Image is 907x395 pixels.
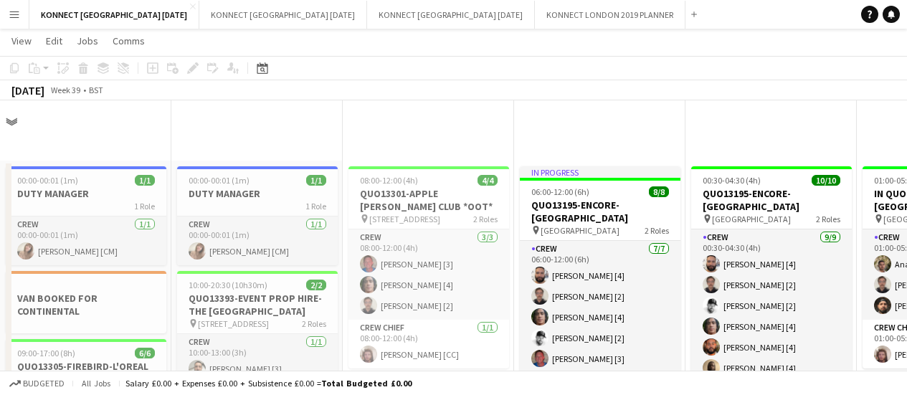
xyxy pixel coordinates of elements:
[29,1,199,29] button: KONNECT [GEOGRAPHIC_DATA] [DATE]
[360,175,418,186] span: 08:00-12:00 (4h)
[198,318,269,329] span: [STREET_ADDRESS]
[305,201,326,211] span: 1 Role
[6,187,166,200] h3: DUTY MANAGER
[691,166,852,379] app-job-card: 00:30-04:30 (4h)10/10QUO13195-ENCORE-[GEOGRAPHIC_DATA] [GEOGRAPHIC_DATA]2 RolesCrew9/900:30-04:30...
[478,175,498,186] span: 4/4
[535,1,685,29] button: KONNECT LONDON 2019 PLANNER
[816,214,840,224] span: 2 Roles
[47,85,83,95] span: Week 39
[645,225,669,236] span: 2 Roles
[348,320,509,368] app-card-role: Crew Chief1/108:00-12:00 (4h)[PERSON_NAME] [CC]
[6,360,166,386] h3: QUO13305-FIREBIRD-L'OREAL HQ
[135,175,155,186] span: 1/1
[125,378,412,389] div: Salary £0.00 + Expenses £0.00 + Subsistence £0.00 =
[520,166,680,379] app-job-card: In progress06:00-12:00 (6h)8/8QUO13195-ENCORE-[GEOGRAPHIC_DATA] [GEOGRAPHIC_DATA]2 RolesCrew7/706...
[107,32,151,50] a: Comms
[649,186,669,197] span: 8/8
[321,378,412,389] span: Total Budgeted £0.00
[177,292,338,318] h3: QUO13393-EVENT PROP HIRE-THE [GEOGRAPHIC_DATA]
[11,83,44,97] div: [DATE]
[199,1,367,29] button: KONNECT [GEOGRAPHIC_DATA] [DATE]
[46,34,62,47] span: Edit
[177,216,338,265] app-card-role: Crew1/100:00-00:01 (1m)[PERSON_NAME] [CM]
[712,214,791,224] span: [GEOGRAPHIC_DATA]
[7,376,67,391] button: Budgeted
[6,216,166,265] app-card-role: Crew1/100:00-00:01 (1m)[PERSON_NAME] [CM]
[17,348,75,358] span: 09:00-17:00 (8h)
[6,292,166,318] h3: VAN BOOKED FOR CONTINENTAL
[306,175,326,186] span: 1/1
[135,348,155,358] span: 6/6
[6,166,166,265] app-job-card: 00:00-00:01 (1m)1/1DUTY MANAGER1 RoleCrew1/100:00-00:01 (1m)[PERSON_NAME] [CM]
[703,175,761,186] span: 00:30-04:30 (4h)
[89,85,103,95] div: BST
[6,271,166,333] app-job-card: VAN BOOKED FOR CONTINENTAL
[113,34,145,47] span: Comms
[367,1,535,29] button: KONNECT [GEOGRAPHIC_DATA] [DATE]
[812,175,840,186] span: 10/10
[134,201,155,211] span: 1 Role
[77,34,98,47] span: Jobs
[691,187,852,213] h3: QUO13195-ENCORE-[GEOGRAPHIC_DATA]
[473,214,498,224] span: 2 Roles
[23,379,65,389] span: Budgeted
[520,199,680,224] h3: QUO13195-ENCORE-[GEOGRAPHIC_DATA]
[369,214,440,224] span: [STREET_ADDRESS]
[306,280,326,290] span: 2/2
[6,32,37,50] a: View
[348,187,509,213] h3: QUO13301-APPLE [PERSON_NAME] CLUB *OOT*
[189,175,250,186] span: 00:00-00:01 (1m)
[348,166,509,368] app-job-card: 08:00-12:00 (4h)4/4QUO13301-APPLE [PERSON_NAME] CLUB *OOT* [STREET_ADDRESS]2 RolesCrew3/308:00-12...
[520,166,680,178] div: In progress
[177,166,338,265] app-job-card: 00:00-00:01 (1m)1/1DUTY MANAGER1 RoleCrew1/100:00-00:01 (1m)[PERSON_NAME] [CM]
[531,186,589,197] span: 06:00-12:00 (6h)
[177,187,338,200] h3: DUTY MANAGER
[71,32,104,50] a: Jobs
[11,34,32,47] span: View
[348,229,509,320] app-card-role: Crew3/308:00-12:00 (4h)[PERSON_NAME] [3][PERSON_NAME] [4][PERSON_NAME] [2]
[17,175,78,186] span: 00:00-00:01 (1m)
[189,280,267,290] span: 10:00-20:30 (10h30m)
[302,318,326,329] span: 2 Roles
[177,334,338,383] app-card-role: Crew1/110:00-13:00 (3h)[PERSON_NAME] [3]
[79,378,113,389] span: All jobs
[541,225,619,236] span: [GEOGRAPHIC_DATA]
[40,32,68,50] a: Edit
